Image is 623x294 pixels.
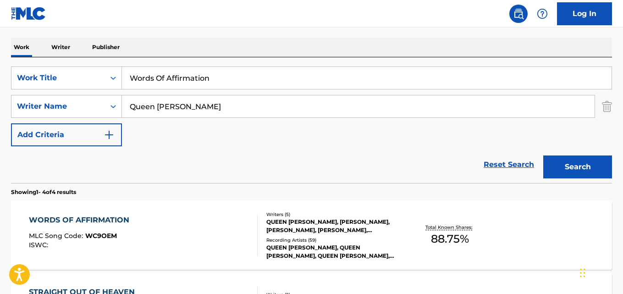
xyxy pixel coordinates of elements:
[577,250,623,294] iframe: Chat Widget
[266,244,400,260] div: QUEEN [PERSON_NAME], QUEEN [PERSON_NAME], QUEEN [PERSON_NAME], QUEEN [PERSON_NAME], QUEEN [PERSON...
[104,129,115,140] img: 9d2ae6d4665cec9f34b9.svg
[89,38,122,57] p: Publisher
[85,232,117,240] span: WC9OEM
[425,224,474,231] p: Total Known Shares:
[29,215,134,226] div: WORDS OF AFFIRMATION
[580,259,585,287] div: Drag
[11,123,122,146] button: Add Criteria
[509,5,528,23] a: Public Search
[11,38,32,57] p: Work
[537,8,548,19] img: help
[11,67,612,183] form: Search Form
[602,95,612,118] img: Delete Criterion
[266,218,400,234] div: QUEEN [PERSON_NAME], [PERSON_NAME], [PERSON_NAME], [PERSON_NAME], [PERSON_NAME]
[479,155,539,175] a: Reset Search
[266,211,400,218] div: Writers ( 5 )
[17,101,99,112] div: Writer Name
[543,155,612,178] button: Search
[29,241,50,249] span: ISWC :
[533,5,551,23] div: Help
[17,72,99,83] div: Work Title
[11,201,612,270] a: WORDS OF AFFIRMATIONMLC Song Code:WC9OEMISWC:Writers (5)QUEEN [PERSON_NAME], [PERSON_NAME], [PERS...
[11,7,46,20] img: MLC Logo
[49,38,73,57] p: Writer
[266,237,400,244] div: Recording Artists ( 59 )
[431,231,469,247] span: 88.75 %
[513,8,524,19] img: search
[557,2,612,25] a: Log In
[29,232,85,240] span: MLC Song Code :
[11,188,76,196] p: Showing 1 - 4 of 4 results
